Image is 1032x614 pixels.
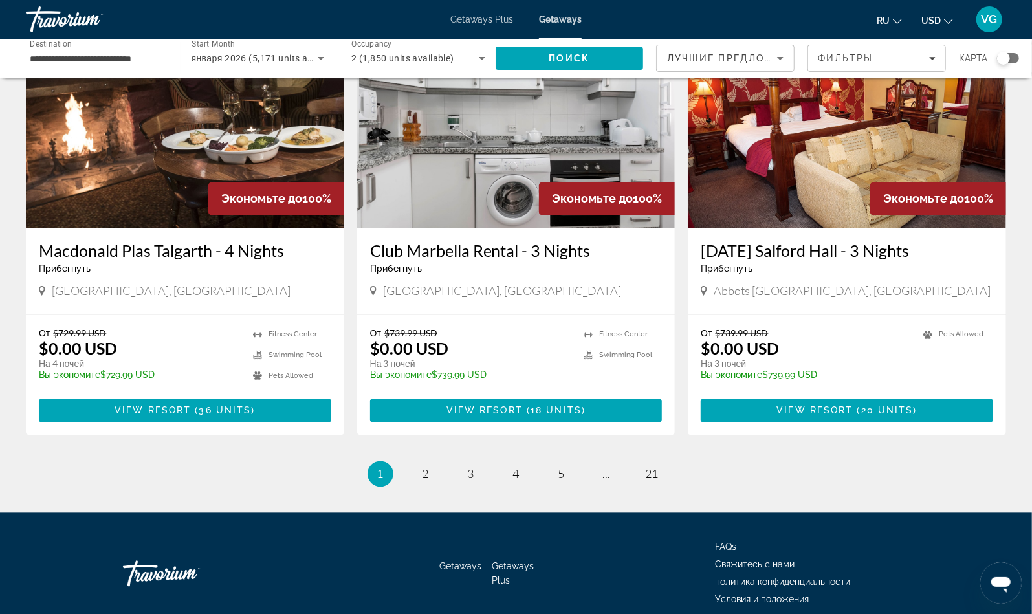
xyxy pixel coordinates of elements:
span: Лучшие предложения [667,53,805,63]
span: Прибегнуть [370,264,422,274]
span: 2 (1,850 units available) [351,53,454,63]
span: Экономьте до [552,192,633,206]
a: Macdonald Plas Talgarth - 4 Nights [39,241,331,261]
a: Getaways [539,14,582,25]
img: Club Marbella Rental - 3 Nights [357,21,675,228]
img: Karma Salford Hall - 3 Nights [688,21,1006,228]
span: VG [982,13,998,26]
span: Fitness Center [599,331,648,339]
span: 18 units [531,406,582,416]
mat-select: Sort by [667,50,784,66]
span: Вы экономите [701,370,762,380]
button: Search [496,47,644,70]
span: USD [921,16,941,26]
span: ru [877,16,890,26]
a: FAQs [715,542,736,553]
h3: Club Marbella Rental - 3 Nights [370,241,663,261]
a: Travorium [26,3,155,36]
p: $729.99 USD [39,370,240,380]
p: На 3 ночей [370,358,571,370]
span: Pets Allowed [939,331,983,339]
span: ... [603,467,611,481]
p: $739.99 USD [701,370,910,380]
span: Fitness Center [269,331,317,339]
span: 3 [468,467,474,481]
button: View Resort(36 units) [39,399,331,422]
span: Вы экономите [39,370,100,380]
span: января 2026 (5,171 units available) [192,53,344,63]
button: View Resort(20 units) [701,399,993,422]
span: Прибегнуть [701,264,752,274]
span: [GEOGRAPHIC_DATA], [GEOGRAPHIC_DATA] [52,284,291,298]
span: 4 [513,467,520,481]
span: Destination [30,39,72,49]
span: Поиск [549,53,590,63]
span: Abbots [GEOGRAPHIC_DATA], [GEOGRAPHIC_DATA] [714,284,991,298]
span: 2 [423,467,429,481]
span: 1 [377,467,384,481]
p: $0.00 USD [39,339,117,358]
span: Swimming Pool [599,351,652,360]
button: Change language [877,11,902,30]
img: Macdonald Plas Talgarth - 4 Nights [26,21,344,228]
a: [DATE] Salford Hall - 3 Nights [701,241,993,261]
span: От [701,328,712,339]
button: Filters [807,45,946,72]
div: 100% [208,182,344,215]
span: View Resort [777,406,853,416]
a: Getaways Plus [492,562,534,586]
span: 36 units [199,406,252,416]
p: $0.00 USD [701,339,779,358]
span: Экономьте до [883,192,964,206]
span: $739.99 USD [384,328,437,339]
p: На 3 ночей [701,358,910,370]
p: На 4 ночей [39,358,240,370]
a: Getaways Plus [450,14,513,25]
iframe: Schaltfläche zum Öffnen des Messaging-Fensters [980,562,1022,604]
div: 100% [539,182,675,215]
span: 5 [558,467,565,481]
a: Getaways [439,562,481,572]
span: От [370,328,381,339]
span: Экономьте до [221,192,302,206]
span: 21 [646,467,659,481]
nav: Pagination [26,461,1006,487]
span: Вы экономите [370,370,432,380]
span: ( ) [191,406,255,416]
span: Pets Allowed [269,372,313,380]
span: Swimming Pool [269,351,322,360]
span: От [39,328,50,339]
p: $739.99 USD [370,370,571,380]
span: $729.99 USD [53,328,106,339]
button: View Resort(18 units) [370,399,663,422]
span: View Resort [446,406,523,416]
input: Select destination [30,51,164,67]
span: ( ) [523,406,586,416]
span: карта [959,49,987,67]
button: Change currency [921,11,953,30]
span: [GEOGRAPHIC_DATA], [GEOGRAPHIC_DATA] [383,284,622,298]
span: Прибегнуть [39,264,91,274]
a: Свяжитесь с нами [715,560,795,570]
span: Start Month [192,40,235,49]
a: политика конфиденциальности [715,577,850,587]
span: View Resort [115,406,191,416]
p: $0.00 USD [370,339,448,358]
a: Условия и положения [715,595,809,605]
span: ( ) [853,406,917,416]
div: 100% [870,182,1006,215]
